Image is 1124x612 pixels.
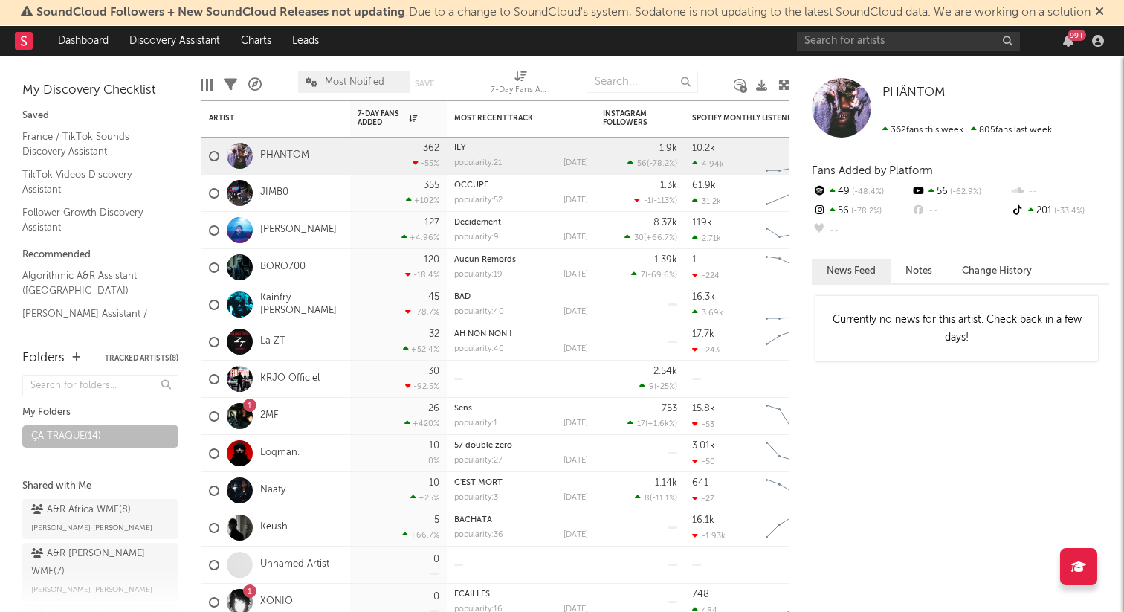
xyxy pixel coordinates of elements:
[641,271,645,280] span: 7
[454,494,498,502] div: popularity: 3
[603,109,655,127] div: Instagram Followers
[882,86,946,100] a: PHÄNTOM
[850,188,884,196] span: -48.4 %
[260,447,300,460] a: Loqman.
[759,138,826,175] svg: Chart title
[563,531,588,539] div: [DATE]
[1095,7,1104,19] span: Dismiss
[428,367,439,376] div: 30
[31,545,166,581] div: A&R [PERSON_NAME] WMF ( 7 )
[947,259,1047,283] button: Change History
[428,292,439,302] div: 45
[692,233,721,243] div: 2.71k
[454,181,488,190] a: OCCUPÉ
[224,63,237,106] div: Filters
[230,26,282,56] a: Charts
[282,26,329,56] a: Leads
[656,383,675,391] span: -25 %
[454,419,497,428] div: popularity: 1
[429,478,439,488] div: 10
[639,381,677,391] div: ( )
[454,516,492,524] a: BACHATA
[22,404,178,422] div: My Folders
[454,219,588,227] div: Décidément
[882,126,963,135] span: 362 fans this week
[454,442,512,450] a: 57 double zéro
[692,196,721,206] div: 31.2k
[662,404,677,413] div: 753
[22,543,178,601] a: A&R [PERSON_NAME] WMF(7)[PERSON_NAME] [PERSON_NAME]
[882,86,946,99] span: PHÄNTOM
[260,596,293,608] a: XONIO
[454,405,588,413] div: Sens
[654,255,677,265] div: 1.39k
[631,270,677,280] div: ( )
[260,149,309,162] a: PHÄNTOM
[22,425,178,448] a: ÇA TRAQUE(14)
[635,493,677,503] div: ( )
[22,268,164,298] a: Algorithmic A&R Assistant ([GEOGRAPHIC_DATA])
[260,224,337,236] a: [PERSON_NAME]
[433,592,439,602] div: 0
[454,308,504,316] div: popularity: 40
[759,249,826,286] svg: Chart title
[646,234,675,242] span: +66.7 %
[1068,30,1086,41] div: 99 +
[405,307,439,317] div: -78.7 %
[406,196,439,205] div: +102 %
[22,375,178,396] input: Search for folders...
[911,202,1010,221] div: --
[22,306,164,336] a: [PERSON_NAME] Assistant / [GEOGRAPHIC_DATA]
[644,197,651,205] span: -1
[410,493,439,503] div: +25 %
[260,187,288,199] a: JIMB0
[692,144,715,153] div: 10.2k
[563,271,588,279] div: [DATE]
[428,404,439,413] div: 26
[647,420,675,428] span: +1.6k %
[454,271,503,279] div: popularity: 19
[797,32,1020,51] input: Search for artists
[325,77,384,87] span: Most Notified
[454,219,501,227] a: Décidément
[260,292,343,318] a: Kainfry [PERSON_NAME]
[260,410,279,422] a: 2MF
[634,234,644,242] span: 30
[759,175,826,212] svg: Chart title
[434,515,439,525] div: 5
[692,255,697,265] div: 1
[563,345,588,353] div: [DATE]
[454,293,588,301] div: BAD
[891,259,947,283] button: Notes
[454,256,588,264] div: Aucun Remords
[248,63,262,106] div: A&R Pipeline
[692,404,715,413] div: 15.8k
[692,478,708,488] div: 641
[415,80,434,88] button: Save
[759,286,826,323] svg: Chart title
[692,345,720,355] div: -243
[424,218,439,228] div: 127
[423,144,439,153] div: 362
[201,63,213,106] div: Edit Columns
[624,233,677,242] div: ( )
[627,419,677,428] div: ( )
[22,107,178,125] div: Saved
[563,419,588,428] div: [DATE]
[692,590,709,599] div: 748
[812,221,911,240] div: --
[22,499,178,539] a: A&R Africa WMF(8)[PERSON_NAME] [PERSON_NAME]
[652,495,675,503] span: -11.1 %
[405,381,439,391] div: -92.5 %
[692,218,712,228] div: 119k
[812,165,933,176] span: Fans Added by Platform
[31,581,152,599] span: [PERSON_NAME] [PERSON_NAME]
[454,330,588,338] div: AH NON NON !
[119,26,230,56] a: Discovery Assistant
[454,293,471,301] a: BAD
[428,457,439,466] div: 0 %
[649,383,654,391] span: 9
[692,114,804,123] div: Spotify Monthly Listeners
[454,233,499,242] div: popularity: 9
[404,419,439,428] div: +420 %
